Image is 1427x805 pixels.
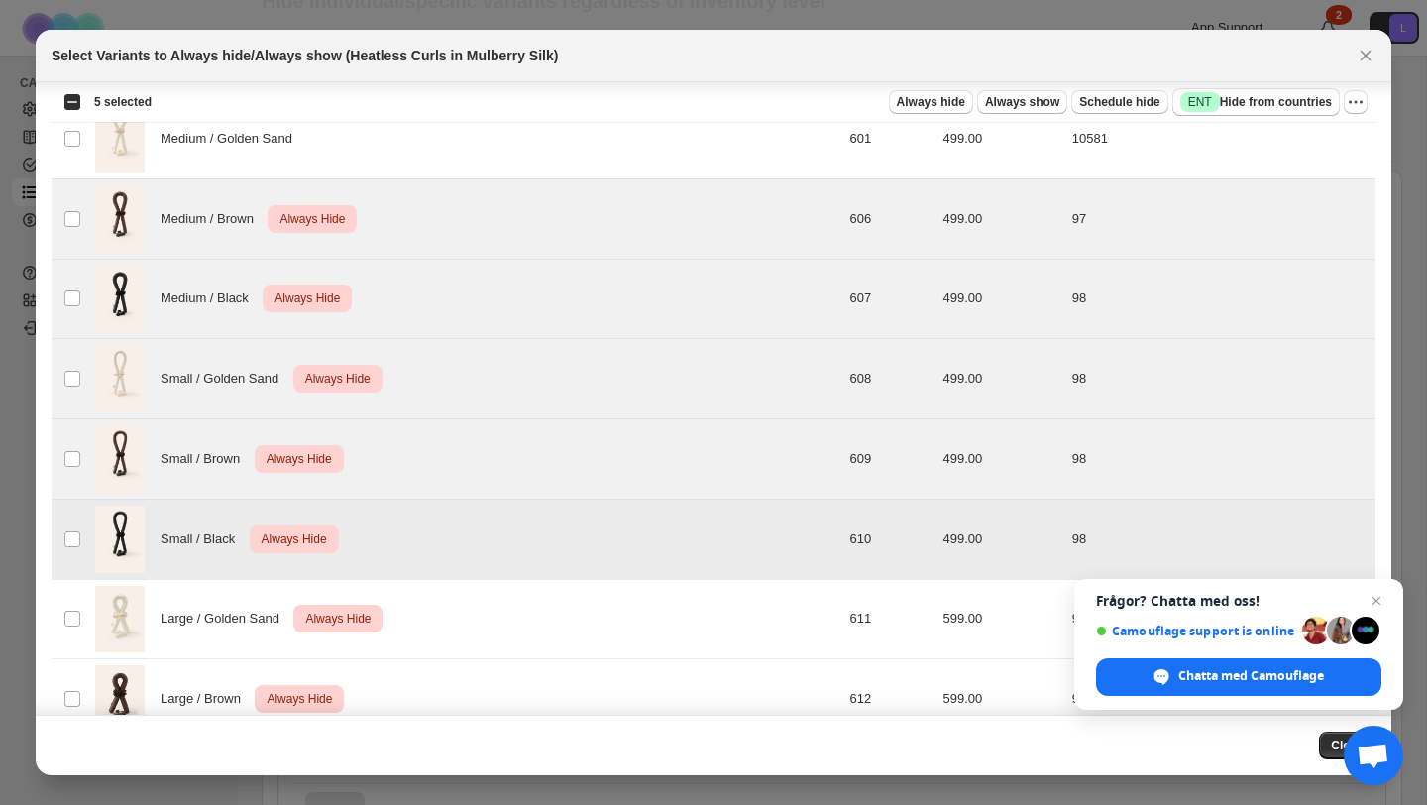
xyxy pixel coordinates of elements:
button: More actions [1344,90,1368,114]
span: Medium / Brown [161,209,265,229]
img: Produkt_1_Heatless-Curles_Brun_25mm_2.webp [95,425,145,493]
td: 610 [843,499,936,579]
td: 98 [1066,499,1375,579]
td: 606 [843,178,936,259]
button: Always show [977,90,1067,114]
td: 98 [1066,579,1375,659]
img: Produkt_1_Heatless-Curles_svart_25mm_2.webp [95,506,145,573]
span: Small / Brown [161,449,251,469]
td: 98 [1066,419,1375,500]
span: 5 selected [94,94,152,110]
span: Chatta med Camouflage [1178,667,1324,685]
span: Always Hide [275,207,349,231]
td: 97 [1066,178,1375,259]
span: Medium / Golden Sand [161,129,303,149]
span: Always Hide [301,607,375,631]
span: Medium / Black [161,288,260,308]
td: 499.00 [936,419,1065,500]
span: Frågor? Chatta med oss! [1096,593,1381,609]
button: SuccessENTHide from countries [1172,88,1340,116]
span: Close [1331,738,1364,753]
img: Produkt_1_Heatless-Curles_ljus_50mm_2.webp [95,586,145,653]
span: Large / Brown [161,689,252,709]
td: 499.00 [936,259,1065,339]
button: Close [1352,42,1379,69]
td: 499.00 [936,99,1065,179]
img: Produkt_1_Heatless-Curles_ljus_25mm_2_1_7a378207-3b7f-49f3-bca7-c2b271ba7c6d.webp [95,345,145,412]
td: 10581 [1066,99,1375,179]
span: Small / Black [161,529,246,549]
td: 608 [843,339,936,419]
td: 609 [843,419,936,500]
span: Always Hide [271,287,344,310]
span: Always Hide [263,687,336,711]
button: Close [1319,732,1375,759]
img: Produkt_1_Heatless-Curles_Brun_50mm_2.webp [95,665,145,733]
img: Produkt_1_Heatless-Curles_Brun_35mm_2.webp [95,185,145,253]
a: Öppna chatt [1344,726,1403,785]
span: Large / Golden Sand [161,609,290,629]
td: 499.00 [936,339,1065,419]
td: 98 [1066,659,1375,740]
span: Always hide [897,94,965,110]
span: Small / Golden Sand [161,369,289,389]
span: ENT [1188,94,1212,110]
img: Produkt_1_Heatless-Curles_svart_35mm_2.webp [95,266,145,333]
span: Hide from countries [1180,92,1332,112]
td: 607 [843,259,936,339]
span: Always Hide [301,367,375,391]
button: Always hide [889,90,973,114]
td: 599.00 [936,579,1065,659]
td: 499.00 [936,499,1065,579]
td: 98 [1066,259,1375,339]
span: Always show [985,94,1059,110]
td: 98 [1066,339,1375,419]
td: 499.00 [936,178,1065,259]
span: Always Hide [258,527,331,551]
td: 611 [843,579,936,659]
span: Always Hide [263,447,336,471]
button: Schedule hide [1071,90,1167,114]
td: 601 [843,99,936,179]
img: Produkt_1_Heatless-Curles_ljus_35mm_2_1353413a-3310-46a2-ad7e-678627b337bc.webp [95,105,145,172]
span: Schedule hide [1079,94,1159,110]
h2: Select Variants to Always hide/Always show (Heatless Curls in Mulberry Silk) [52,46,558,65]
td: 599.00 [936,659,1065,740]
span: Chatta med Camouflage [1096,658,1381,696]
span: Camouflage support is online [1096,624,1295,638]
td: 612 [843,659,936,740]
